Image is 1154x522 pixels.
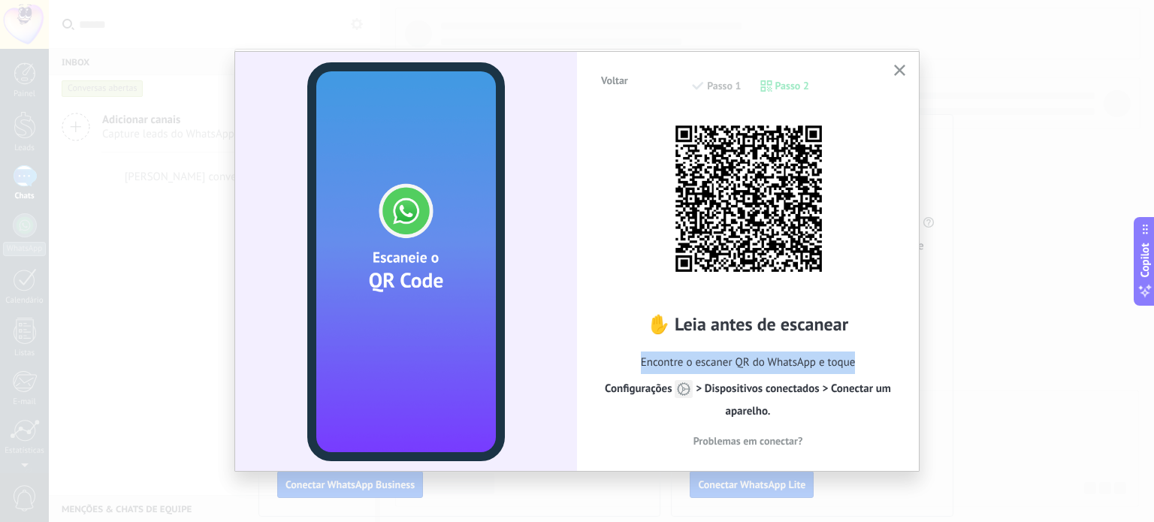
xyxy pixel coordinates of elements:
button: Voltar [594,69,635,92]
span: Configurações [605,382,693,396]
span: > Dispositivos conectados > Conectar um aparelho. [605,382,891,418]
span: Voltar [601,75,628,86]
span: Copilot [1137,243,1152,277]
button: Problemas em conectar? [600,430,896,452]
img: KjYPanbr+zEAAAAASUVORK5CYII= [666,116,831,281]
h2: ✋ Leia antes de escanear [600,312,896,336]
span: Encontre o escaner QR do WhatsApp e toque [600,352,896,423]
span: Problemas em conectar? [693,436,803,446]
